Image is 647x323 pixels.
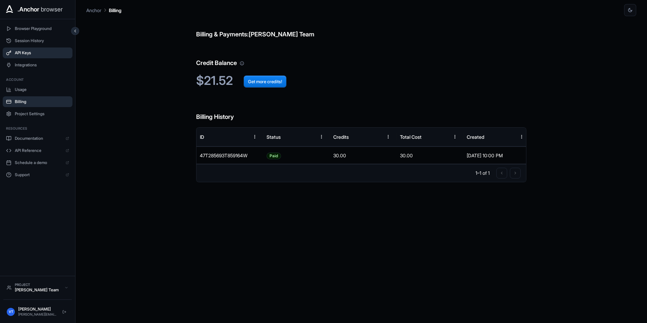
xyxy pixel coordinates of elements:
[267,134,281,140] div: Status
[467,147,527,164] div: [DATE] 10:00 PM
[15,136,62,141] span: Documentation
[475,170,490,176] p: 1–1 of 1
[3,96,72,107] button: Billing
[15,160,62,165] span: Schedule a demo
[15,38,69,43] span: Session History
[196,73,526,88] h2: $21.52
[330,147,397,164] div: 30.00
[15,287,61,293] div: [PERSON_NAME] Team
[3,60,72,70] button: Integrations
[397,147,463,164] div: 30.00
[71,27,79,35] button: Collapse sidebar
[15,148,62,153] span: API Reference
[437,131,449,143] button: Sort
[60,308,68,316] button: Logout
[196,16,526,39] h6: Billing & Payments: [PERSON_NAME] Team
[15,62,69,68] span: Integrations
[267,147,281,164] span: Paid
[9,309,13,314] span: VT
[15,99,69,104] span: Billing
[3,108,72,119] button: Project Settings
[15,111,69,117] span: Project Settings
[3,35,72,46] button: Session History
[3,145,72,156] a: API Reference
[18,5,39,14] span: .Anchor
[3,169,72,180] a: Support
[15,50,69,56] span: API Keys
[449,131,461,143] button: Menu
[6,77,69,82] h3: Account
[370,131,382,143] button: Sort
[18,306,57,312] div: [PERSON_NAME]
[382,131,394,143] button: Menu
[503,131,516,143] button: Sort
[200,134,204,140] div: ID
[196,99,526,122] h6: Billing History
[41,5,63,14] span: browser
[6,126,69,131] h3: Resources
[3,23,72,34] button: Browser Playground
[400,134,422,140] div: Total Cost
[3,47,72,58] button: API Keys
[4,4,15,15] img: Anchor Icon
[3,133,72,144] a: Documentation
[86,6,121,14] nav: breadcrumb
[3,157,72,168] a: Schedule a demo
[15,26,69,31] span: Browser Playground
[249,131,261,143] button: Menu
[467,134,484,140] div: Created
[109,7,121,14] p: Billing
[15,172,62,177] span: Support
[18,312,57,317] div: [PERSON_NAME][EMAIL_ADDRESS][DOMAIN_NAME]
[3,84,72,95] button: Usage
[315,131,328,143] button: Menu
[3,280,72,295] button: Project[PERSON_NAME] Team
[244,75,286,88] button: Get more credits!
[15,87,69,92] span: Usage
[303,131,315,143] button: Sort
[333,134,349,140] div: Credits
[516,131,528,143] button: Menu
[196,147,263,164] div: 47T285693T859164W
[86,7,101,14] p: Anchor
[240,61,244,66] svg: Your credit balance will be consumed as you use the API. Visit the usage page to view a breakdown...
[15,282,61,287] div: Project
[196,45,526,68] h6: Credit Balance
[237,131,249,143] button: Sort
